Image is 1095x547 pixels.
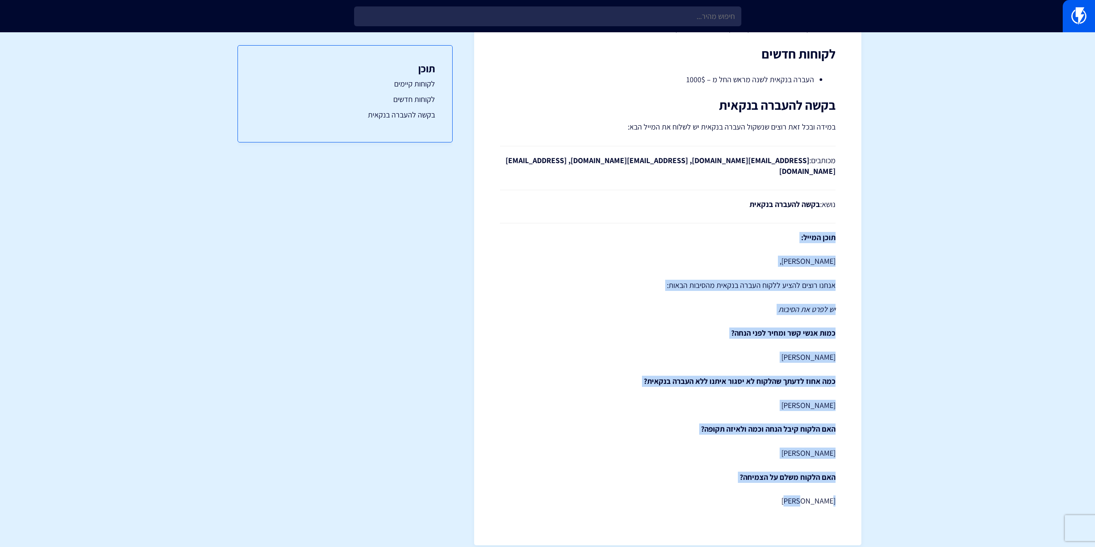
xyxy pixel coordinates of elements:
[354,6,741,26] input: חיפוש מהיר...
[644,376,836,386] strong: כמה אחוז לדעתך שהלקוח לא יסגור איתנו ללא העברה בנקאית?
[701,424,836,434] strong: האם הלקוח קיבל הנחה וכמה ולאיזה תקופה?
[500,448,836,459] p: [PERSON_NAME]
[750,199,820,209] strong: בקשה להעברה בנקאית
[740,472,836,482] strong: האם הלקוח משלם על הצמיחה?
[500,155,836,177] p: מכותבים:
[255,78,435,90] a: לקוחות קיימים
[500,98,836,112] h2: בקשה להעברה בנקאית
[500,495,836,507] p: [PERSON_NAME]
[500,121,836,133] p: במידה ובכל זאת רוצים שנשקול העברה בנקאית יש לשלוח את המייל הבא:
[500,280,836,291] p: אנחנו רוצים להציע ללקוח העברה בנקאית מהסיבות הבאות:
[255,63,435,74] h3: תוכן
[500,47,836,61] h2: לקוחות חדשים
[500,400,836,411] p: [PERSON_NAME]
[500,256,836,267] p: [PERSON_NAME],
[801,232,836,242] strong: תוכן המייל:
[255,94,435,105] a: לקוחות חדשים
[506,155,836,176] strong: [EMAIL_ADDRESS][DOMAIN_NAME], [EMAIL_ADDRESS][DOMAIN_NAME], [EMAIL_ADDRESS][DOMAIN_NAME]
[731,328,836,338] strong: כמות אנשי קשר ומחיר לפני הנחה?
[778,304,836,314] em: יש לפרט את הסיבות
[500,199,836,210] p: נושא:
[255,109,435,121] a: בקשה להעברה בנקאית
[500,352,836,363] p: [PERSON_NAME]
[521,74,814,85] li: העברה בנקאית לשנה מראש החל מ – 1000$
